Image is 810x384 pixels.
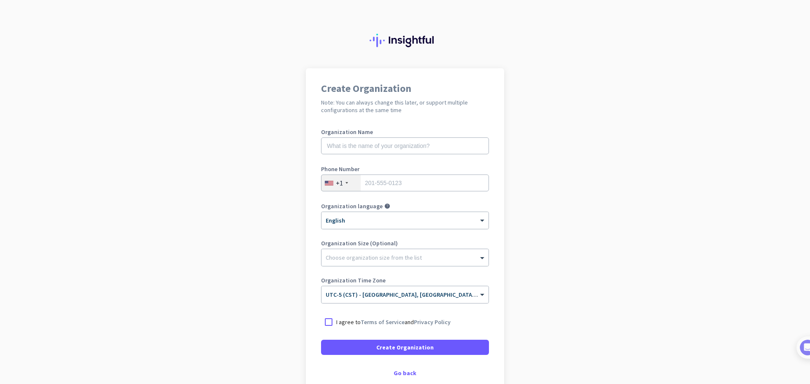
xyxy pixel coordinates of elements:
a: Terms of Service [361,318,405,326]
p: I agree to and [336,318,451,326]
a: Privacy Policy [414,318,451,326]
button: Create Organization [321,340,489,355]
input: 201-555-0123 [321,175,489,191]
label: Organization Time Zone [321,277,489,283]
label: Organization Size (Optional) [321,240,489,246]
img: Insightful [370,34,440,47]
label: Phone Number [321,166,489,172]
h1: Create Organization [321,83,489,94]
input: What is the name of your organization? [321,137,489,154]
label: Organization language [321,203,383,209]
div: +1 [336,179,343,187]
span: Create Organization [376,343,434,352]
h2: Note: You can always change this later, or support multiple configurations at the same time [321,99,489,114]
label: Organization Name [321,129,489,135]
div: Go back [321,370,489,376]
i: help [384,203,390,209]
